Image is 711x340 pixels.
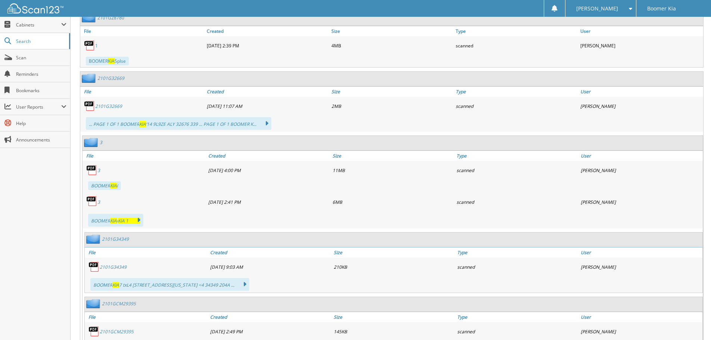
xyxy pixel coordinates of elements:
a: 1 [95,43,98,49]
a: Created [206,151,330,161]
a: Size [330,87,454,97]
span: Cabinets [16,22,61,28]
div: [PERSON_NAME] [579,163,703,178]
a: 2101G28780 [97,15,124,21]
img: PDF.png [88,326,100,337]
a: User [579,151,703,161]
img: folder2.png [84,138,100,147]
a: 2101G32669 [97,75,124,81]
span: KIA [110,183,117,189]
a: 2101GCM29395 [102,300,136,307]
img: PDF.png [84,40,95,51]
img: PDF.png [84,100,95,112]
iframe: Chat Widget [674,304,711,340]
a: File [85,312,208,322]
div: 11MB [331,163,455,178]
div: scanned [455,194,579,210]
span: Announcements [16,137,66,143]
a: User [579,26,703,36]
a: File [80,87,205,97]
a: Created [208,247,332,258]
span: User Reports [16,104,61,110]
div: scanned [454,99,579,113]
span: KIA [139,121,146,127]
div: BOOMER i [88,181,121,190]
a: 3 [97,199,100,205]
div: scanned [454,38,579,53]
a: User [579,312,702,322]
l4: KIA 1 [118,218,140,224]
a: Type [454,87,579,97]
div: [DATE] 2:49 PM [208,324,332,339]
a: 2101G34349 [100,264,127,270]
div: scanned [455,324,579,339]
div: [PERSON_NAME] [579,38,703,53]
span: Boomer Kia [647,6,676,11]
a: Type [455,312,579,322]
a: Size [330,26,454,36]
div: ... PAGE 1 OF 1 BOOMER ‘14 9L9ZE ALY 32676 339 ... PAGE 1 OF 1 BOOMER K... [86,117,271,130]
a: Created [208,312,332,322]
span: Reminders [16,71,66,77]
a: 2101GCM29395 [100,328,134,335]
div: 4MB [330,38,454,53]
div: 2MB [330,99,454,113]
a: User [579,247,702,258]
a: Size [332,247,455,258]
span: Scan [16,54,66,61]
div: scanned [455,259,579,274]
a: Size [331,151,455,161]
span: [PERSON_NAME] [576,6,618,11]
a: 3 [100,139,102,146]
a: 3 [97,167,100,174]
img: PDF.png [88,261,100,272]
a: Size [332,312,455,322]
span: KIA [108,58,115,64]
div: [PERSON_NAME] [579,99,703,113]
a: Created [205,87,330,97]
a: 2101G32669 [95,103,122,109]
div: BOOMER i [88,214,143,227]
div: [DATE] 2:39 PM [205,38,330,53]
a: 2101G34349 [102,236,129,242]
a: Type [455,247,579,258]
div: [DATE] 11:07 AM [205,99,330,113]
img: folder2.png [86,234,102,244]
img: folder2.png [86,299,102,308]
a: Created [205,26,330,36]
div: [PERSON_NAME] [579,194,703,210]
div: 210KB [332,259,455,274]
div: 145KB [332,324,455,339]
div: [DATE] 4:00 PM [206,163,330,178]
a: Type [455,151,579,161]
img: scan123-logo-white.svg [7,3,63,13]
img: folder2.png [82,13,97,22]
a: File [82,151,206,161]
div: 6MB [331,194,455,210]
div: [DATE] 2:41 PM [206,194,330,210]
img: folder2.png [82,74,97,83]
span: KIA [112,282,119,288]
div: scanned [455,163,579,178]
div: BOOMER Splse [86,57,129,65]
a: User [579,87,703,97]
img: PDF.png [86,165,97,176]
a: Type [454,26,579,36]
a: File [80,26,205,36]
a: File [85,247,208,258]
span: Bookmarks [16,87,66,94]
span: Help [16,120,66,127]
div: [DATE] 9:03 AM [208,259,332,274]
span: Search [16,38,65,44]
div: [PERSON_NAME] [579,324,702,339]
img: PDF.png [86,196,97,207]
div: [PERSON_NAME] [579,259,702,274]
div: BOOMER 7 txL4 [STREET_ADDRESS][US_STATE] <4 34349 204A ... [90,278,249,291]
span: KIA [110,218,117,224]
